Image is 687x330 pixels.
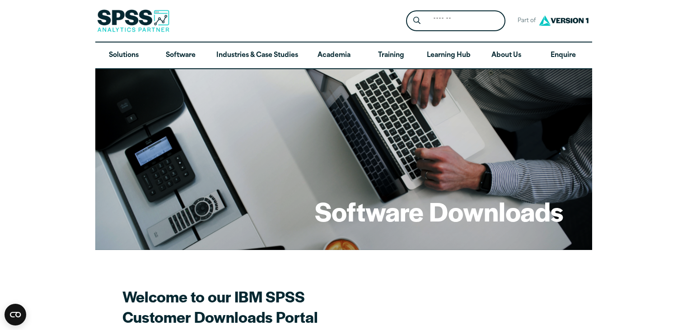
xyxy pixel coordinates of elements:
a: Learning Hub [420,42,478,69]
form: Site Header Search Form [406,10,505,32]
a: Industries & Case Studies [209,42,305,69]
nav: Desktop version of site main menu [95,42,592,69]
span: Part of [513,14,537,28]
a: About Us [478,42,535,69]
button: Open CMP widget [5,304,26,325]
a: Solutions [95,42,152,69]
a: Software [152,42,209,69]
a: Enquire [535,42,592,69]
a: Training [362,42,419,69]
h1: Software Downloads [315,193,563,229]
svg: Search magnifying glass icon [413,17,421,24]
button: Search magnifying glass icon [408,13,425,29]
a: Academia [305,42,362,69]
img: Version1 Logo [537,12,591,29]
img: SPSS Analytics Partner [97,9,169,32]
h2: Welcome to our IBM SPSS Customer Downloads Portal [122,286,439,327]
